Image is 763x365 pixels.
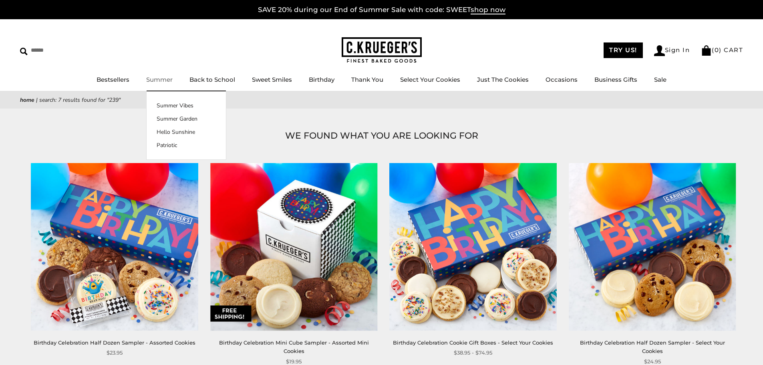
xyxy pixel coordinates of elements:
[39,96,121,104] span: Search: 7 results found for "239"
[20,95,743,105] nav: breadcrumbs
[546,76,578,83] a: Occasions
[393,339,553,346] a: Birthday Celebration Cookie Gift Boxes - Select Your Cookies
[147,141,226,149] a: Patriotic
[20,48,28,55] img: Search
[654,45,690,56] a: Sign In
[107,349,123,357] span: $23.95
[604,42,643,58] a: TRY US!
[146,76,173,83] a: Summer
[471,6,505,14] span: shop now
[147,115,226,123] a: Summer Garden
[20,44,115,56] input: Search
[454,349,492,357] span: $38.95 - $74.95
[34,339,195,346] a: Birthday Celebration Half Dozen Sampler - Assorted Cookies
[654,76,666,83] a: Sale
[715,46,719,54] span: 0
[258,6,505,14] a: SAVE 20% during our End of Summer Sale with code: SWEETshop now
[400,76,460,83] a: Select Your Cookies
[580,339,725,354] a: Birthday Celebration Half Dozen Sampler - Select Your Cookies
[594,76,637,83] a: Business Gifts
[31,163,198,330] img: Birthday Celebration Half Dozen Sampler - Assorted Cookies
[569,163,736,330] img: Birthday Celebration Half Dozen Sampler - Select Your Cookies
[701,46,743,54] a: (0) CART
[32,129,731,143] h1: WE FOUND WHAT YOU ARE LOOKING FOR
[701,45,712,56] img: Bag
[654,45,665,56] img: Account
[36,96,38,104] span: |
[219,339,369,354] a: Birthday Celebration Mini Cube Sampler - Assorted Mini Cookies
[147,101,226,110] a: Summer Vibes
[342,37,422,63] img: C.KRUEGER'S
[309,76,334,83] a: Birthday
[390,163,557,330] img: Birthday Celebration Cookie Gift Boxes - Select Your Cookies
[147,128,226,136] a: Hello Sunshine
[351,76,383,83] a: Thank You
[210,163,377,330] img: Birthday Celebration Mini Cube Sampler - Assorted Mini Cookies
[477,76,529,83] a: Just The Cookies
[189,76,235,83] a: Back to School
[20,96,34,104] a: Home
[252,76,292,83] a: Sweet Smiles
[97,76,129,83] a: Bestsellers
